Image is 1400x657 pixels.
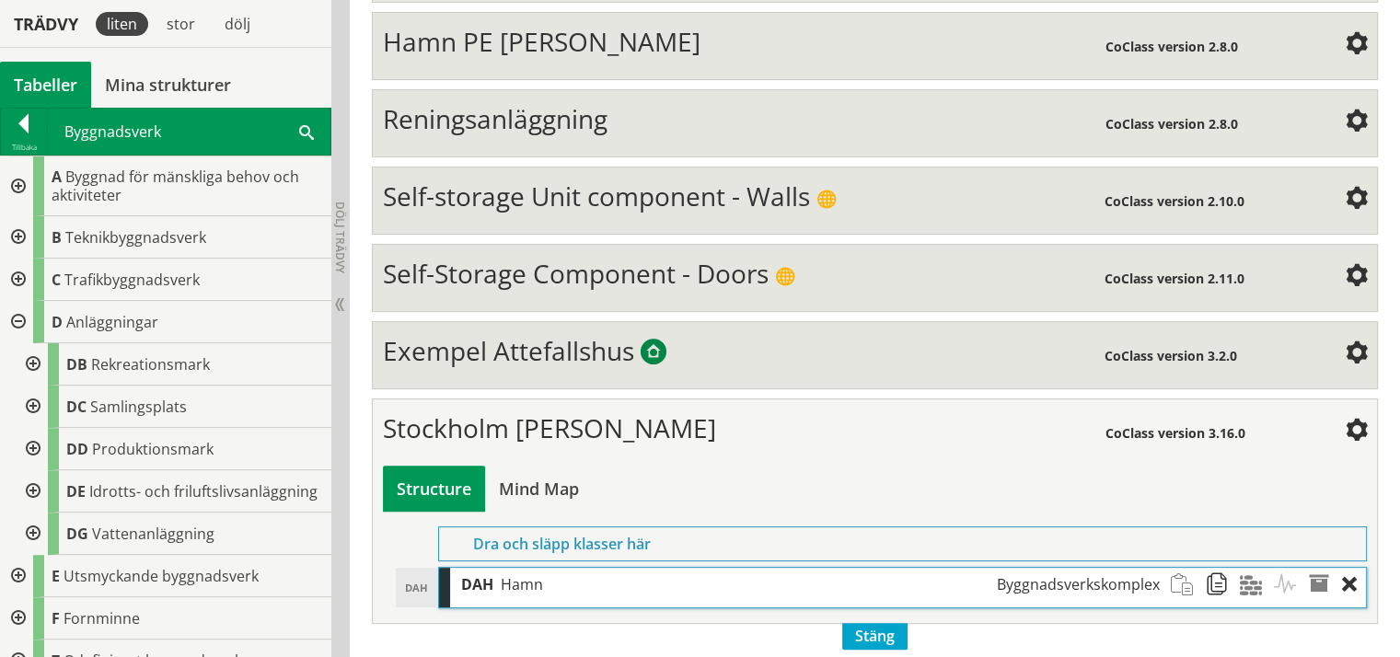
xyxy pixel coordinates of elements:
[66,354,87,375] span: DB
[641,340,666,366] span: Byggtjänsts exempelstrukturer
[90,397,187,417] span: Samlingsplats
[383,24,700,59] span: Hamn PE [PERSON_NAME]
[1345,111,1367,133] span: Inställningar
[1171,568,1205,602] span: Klistra in strukturobjekt
[438,526,1368,561] div: Dra och släpp klasser här
[383,333,634,368] span: Exempel Attefallshus
[66,439,88,459] span: DD
[485,466,593,512] div: Bygg och visa struktur i en mind map-vy
[383,179,810,213] span: Self-storage Unit component - Walls
[501,574,543,594] span: Hamn
[383,466,485,512] div: Bygg och visa struktur i tabellvy
[214,12,261,36] div: dölj
[156,12,206,36] div: stor
[52,227,62,248] span: B
[52,167,62,187] span: A
[64,608,140,628] span: Fornminne
[383,101,607,136] span: Reningsanläggning
[48,109,330,155] div: Byggnadsverk
[64,270,200,290] span: Trafikbyggnadsverk
[66,312,158,332] span: Anläggningar
[66,397,87,417] span: DC
[461,574,493,594] span: DAH
[96,12,148,36] div: liten
[52,312,63,332] span: D
[816,190,837,210] span: Publik struktur
[4,14,88,34] div: Trädvy
[396,568,437,607] div: DAH
[52,270,61,290] span: C
[1105,192,1244,210] span: CoClass version 2.10.0
[52,608,60,628] span: F
[1345,421,1367,443] span: Inställningar
[1105,115,1238,133] span: CoClass version 2.8.0
[1105,424,1244,442] span: CoClass version 3.16.0
[1105,270,1244,287] span: CoClass version 2.11.0
[1105,38,1237,55] span: CoClass version 2.8.0
[65,227,206,248] span: Teknikbyggnadsverk
[997,574,1160,594] span: Byggnadsverkskomplex
[89,481,318,501] span: Idrotts- och friluftslivsanläggning
[92,439,214,459] span: Produktionsmark
[1345,189,1367,211] span: Inställningar
[91,62,245,108] a: Mina strukturer
[52,167,299,205] span: Byggnad för mänskliga behov och aktiviteter
[775,267,795,287] span: Publik struktur
[450,568,1172,602] div: DAH
[92,524,214,544] span: Vattenanläggning
[66,524,88,544] span: DG
[1205,568,1239,602] span: Kopiera strukturobjekt
[91,354,210,375] span: Rekreationsmark
[1345,266,1367,288] span: Inställningar
[1345,343,1367,365] span: Inställningar
[52,566,60,586] span: E
[1239,568,1273,602] span: Material
[1105,347,1237,364] span: CoClass version 3.2.0
[64,566,259,586] span: Utsmyckande byggnadsverk
[1,140,47,155] div: Tillbaka
[1307,568,1341,602] span: Egenskaper
[1345,34,1367,56] span: Inställningar
[383,410,716,445] span: Stockholm [PERSON_NAME]
[332,202,348,273] span: Dölj trädvy
[1273,568,1307,602] span: Aktiviteter
[66,481,86,501] span: DE
[299,121,314,141] span: Sök i tabellen
[383,256,769,291] span: Self-Storage Component - Doors
[842,623,908,650] span: Stäng
[1341,568,1366,602] div: Ta bort objekt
